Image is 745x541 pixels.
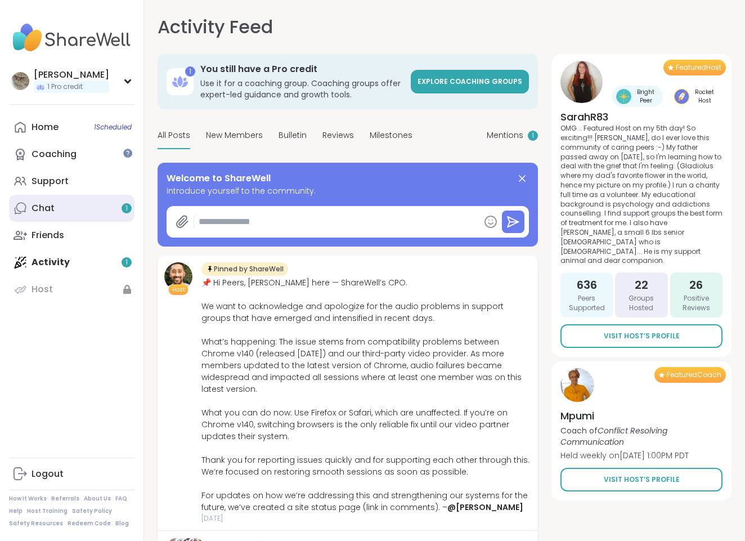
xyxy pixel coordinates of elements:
a: FAQ [115,495,127,503]
div: [PERSON_NAME] [34,69,109,81]
a: Referrals [51,495,79,503]
a: Chat1 [9,195,134,222]
img: Mpumi [560,368,594,402]
a: Blog [115,520,129,527]
a: Home1Scheduled [9,114,134,141]
div: Support [32,175,69,187]
span: Bulletin [279,129,307,141]
span: Positive Reviews [675,294,718,313]
i: Conflict Resolving Communication [560,425,667,448]
a: Safety Resources [9,520,63,527]
div: Pinned by ShareWell [201,262,288,276]
a: Help [9,507,23,515]
span: Mentions [487,129,523,141]
img: SarahR83 [560,61,603,103]
a: Coaching [9,141,134,168]
img: Rocket Host [674,89,689,104]
span: All Posts [158,129,190,141]
p: Coach of [560,425,722,448]
span: Featured Coach [667,370,721,379]
a: Explore Coaching Groups [411,70,529,93]
span: Reviews [322,129,354,141]
a: Visit Host’s Profile [560,324,722,348]
a: Redeem Code [68,520,111,527]
span: New Members [206,129,263,141]
img: ShareWell Nav Logo [9,18,134,57]
h3: You still have a Pro credit [200,63,404,75]
h4: Mpumi [560,409,722,423]
a: Host [9,276,134,303]
p: OMG... Featured Host on my 5th day! So exciting!!! [PERSON_NAME], do I ever love this community o... [560,124,722,266]
div: Chat [32,202,55,214]
div: Logout [32,468,64,480]
a: Logout [9,460,134,488]
div: 1 [185,66,195,77]
a: Safety Policy [72,507,112,515]
div: Host [32,283,53,296]
div: 📌 Hi Peers, [PERSON_NAME] here — ShareWell’s CPO. We want to acknowledge and apologize for the au... [201,277,531,513]
span: 1 [532,131,534,141]
a: Friends [9,222,134,249]
span: 22 [635,277,648,293]
div: Home [32,121,59,133]
a: @[PERSON_NAME] [447,502,523,513]
span: Peers Supported [565,294,608,313]
span: 1 Pro credit [47,82,83,92]
h1: Activity Feed [158,14,273,41]
span: Welcome to ShareWell [167,172,271,185]
p: Held weekly on [DATE] 1:00PM PDT [560,450,722,461]
span: Groups Hosted [620,294,663,313]
img: brett [164,262,192,290]
a: Visit Host’s Profile [560,468,722,491]
iframe: Spotlight [123,149,132,158]
h3: Use it for a coaching group. Coaching groups offer expert-led guidance and growth tools. [200,78,404,100]
span: 26 [689,277,703,293]
span: [DATE] [201,513,531,524]
span: 1 Scheduled [94,123,132,132]
h4: SarahR83 [560,110,722,124]
span: Milestones [370,129,412,141]
img: Bright Peer [616,89,631,104]
span: Host [172,285,185,294]
img: odelle [11,72,29,90]
span: Visit Host’s Profile [604,475,680,485]
div: Friends [32,229,64,242]
span: Bright Peer [634,88,658,105]
a: About Us [84,495,111,503]
span: Featured Host [676,63,721,72]
span: 1 [125,204,128,213]
a: Host Training [27,507,68,515]
span: Visit Host’s Profile [604,331,680,341]
span: 636 [577,277,597,293]
span: Explore Coaching Groups [418,77,522,86]
a: Support [9,168,134,195]
span: Rocket Host [692,88,718,105]
div: Coaching [32,148,77,160]
span: Introduce yourself to the community. [167,185,529,197]
a: How It Works [9,495,47,503]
